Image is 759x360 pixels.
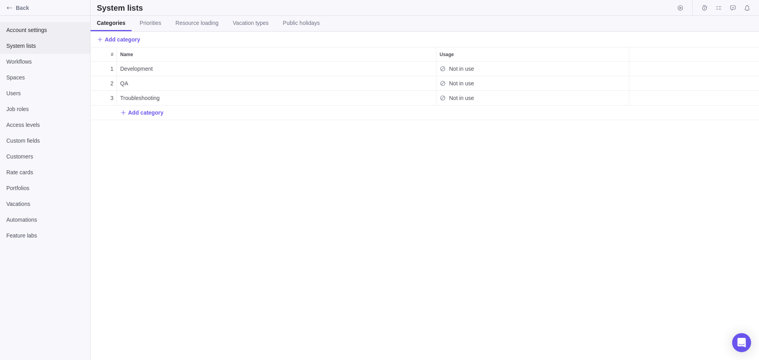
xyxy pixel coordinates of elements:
span: Public holidays [283,19,320,27]
div: Open Intercom Messenger [732,333,751,352]
div: Name [117,62,436,76]
span: 2 [110,79,113,87]
span: Priorities [140,19,161,27]
a: Approval requests [727,6,738,12]
span: Not in use [449,65,474,73]
span: Automations [6,216,84,224]
span: Vacation types [233,19,269,27]
span: Time logs [699,2,710,13]
span: 3 [110,94,113,102]
span: Job roles [6,105,84,113]
a: Vacation types [227,16,275,31]
div: grid [91,62,759,360]
span: Start timer [675,2,686,13]
span: Add category [128,109,163,117]
a: Notifications [742,6,753,12]
span: System lists [6,42,84,50]
div: Development [117,62,436,76]
span: Custom fields [6,137,84,145]
span: Customers [6,153,84,160]
span: Categories [97,19,125,27]
span: Development [120,65,153,73]
div: Name [117,47,436,61]
span: Not in use [449,94,474,102]
h2: System lists [97,2,143,13]
span: Usage [440,51,454,58]
span: Name [120,51,133,58]
span: Resource loading [176,19,219,27]
span: QA [120,79,128,87]
div: Usage [436,47,629,61]
span: # [111,51,113,58]
a: Public holidays [277,16,326,31]
div: Usage [436,91,629,106]
div: Usage [436,62,629,76]
a: Resource loading [169,16,225,31]
span: Back [16,4,87,12]
span: Approval requests [727,2,738,13]
span: Troubleshooting [120,94,160,102]
span: My assignments [713,2,724,13]
div: Add New [91,106,759,120]
a: My assignments [713,6,724,12]
span: Account settings [6,26,84,34]
a: Priorities [133,16,167,31]
span: Rate cards [6,168,84,176]
div: Usage [436,76,629,91]
span: Not in use [449,79,474,87]
div: Name [117,91,436,106]
span: Portfolios [6,184,84,192]
div: Troubleshooting [117,91,436,105]
span: Spaces [6,74,84,81]
span: Workflows [6,58,84,66]
span: Vacations [6,200,84,208]
div: Name [117,76,436,91]
span: Add category [105,36,140,43]
span: Add category [97,34,140,45]
span: Add category [120,107,163,118]
span: 1 [110,65,113,73]
span: Notifications [742,2,753,13]
div: QA [117,76,436,90]
span: Access levels [6,121,84,129]
a: Time logs [699,6,710,12]
span: Users [6,89,84,97]
span: Feature labs [6,232,84,239]
a: Categories [91,16,132,31]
